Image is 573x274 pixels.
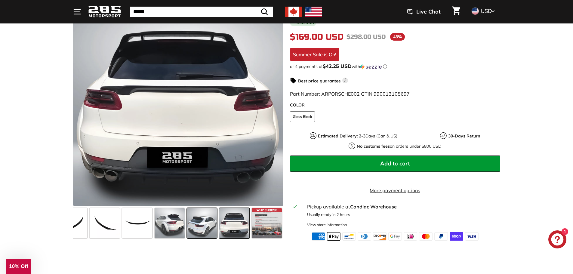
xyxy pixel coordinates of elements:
[450,232,463,241] img: shopify_pay
[297,21,314,24] b: In stock
[130,7,273,17] input: Search
[404,232,417,241] img: ideal
[347,33,386,41] span: $298.00 USD
[307,212,496,217] p: Usually ready in 2 hours
[9,263,28,269] span: 10% Off
[350,204,397,210] strong: Candiac Warehouse
[290,187,500,194] a: More payment options
[290,63,500,69] div: or 4 payments of with
[307,203,496,210] div: Pickup available at
[312,232,325,241] img: american_express
[290,48,339,61] div: Summer Sale is On!
[6,259,31,274] div: 10% Off
[434,232,448,241] img: paypal
[373,232,387,241] img: discover
[290,91,410,97] span: Part Number: ARPORSCHE002 GTIN:
[419,232,433,241] img: master
[388,232,402,241] img: google_pay
[390,33,405,41] span: 43%
[448,2,464,22] a: Cart
[290,155,500,172] button: Add to cart
[358,232,371,241] img: diners_club
[357,143,390,149] strong: No customs fees
[448,133,480,139] strong: 30-Days Return
[290,63,500,69] div: or 4 payments of$42.25 USDwithSezzle Click to learn more about Sezzle
[547,230,568,250] inbox-online-store-chat: Shopify online store chat
[327,232,340,241] img: apple_pay
[465,232,479,241] img: visa
[481,8,492,14] span: USD
[399,4,448,19] button: Live Chat
[290,102,500,108] label: COLOR
[342,78,348,83] span: i
[298,78,341,84] strong: Best price guarantee
[380,160,410,167] span: Add to cart
[357,143,441,149] p: on orders under $800 USD
[307,222,347,228] div: View store information
[374,91,410,97] span: 990013105697
[342,232,356,241] img: bancontact
[88,5,121,19] img: Logo_285_Motorsport_areodynamics_components
[318,133,397,139] p: Days (Can & US)
[416,8,441,16] span: Live Chat
[360,64,382,69] img: Sezzle
[290,32,343,42] span: $169.00 USD
[318,133,365,139] strong: Estimated Delivery: 2-3
[323,63,352,69] span: $42.25 USD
